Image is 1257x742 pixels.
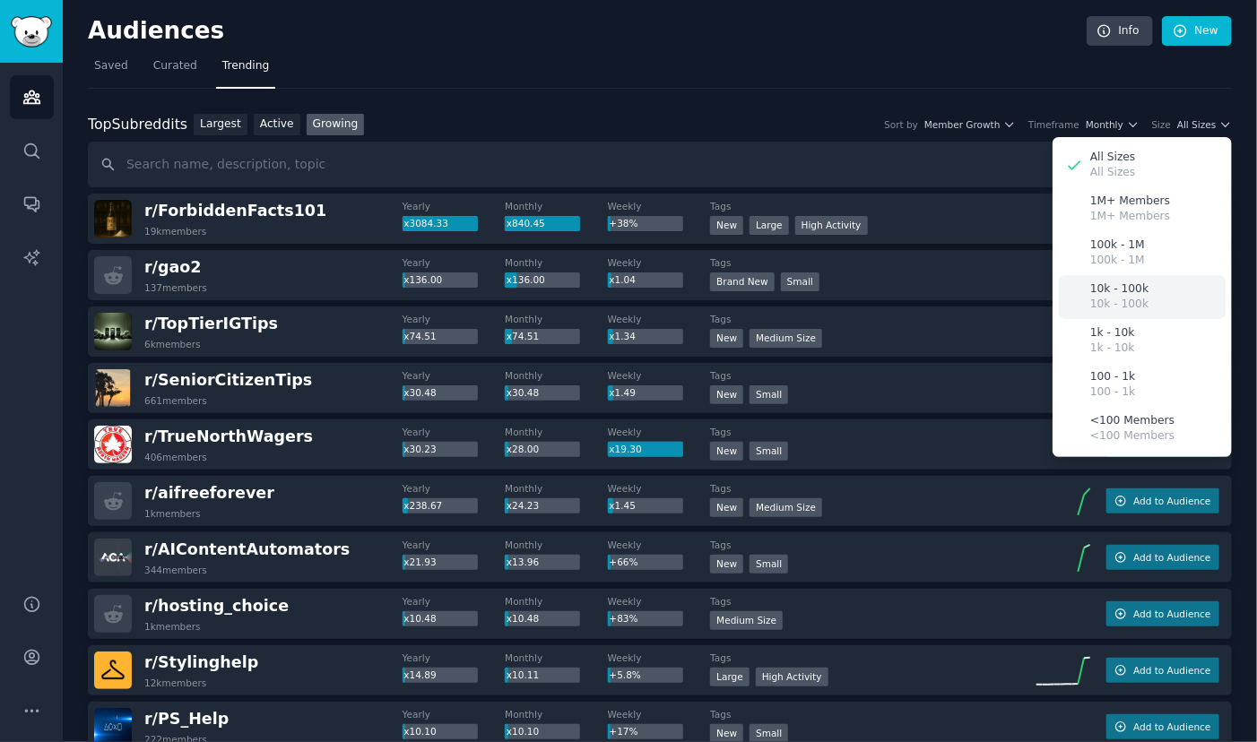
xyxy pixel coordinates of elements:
[403,331,436,341] span: x74.51
[1133,495,1210,507] span: Add to Audience
[507,556,539,567] span: x13.96
[94,369,132,407] img: SeniorCitizenTips
[1106,658,1219,683] button: Add to Audience
[1090,281,1149,298] p: 10k - 100k
[710,329,743,348] div: New
[144,371,312,389] span: r/ SeniorCitizenTips
[610,218,638,229] span: +38%
[710,256,1019,269] dt: Tags
[403,595,506,608] dt: Yearly
[153,58,197,74] span: Curated
[505,369,608,382] dt: Monthly
[610,669,641,680] span: +5.8%
[710,668,750,686] div: Large
[507,726,539,737] span: x10.10
[1090,253,1145,269] p: 100k - 1M
[608,200,711,212] dt: Weekly
[144,653,258,671] span: r/ Stylinghelp
[505,482,608,495] dt: Monthly
[507,331,539,341] span: x74.51
[710,611,783,630] div: Medium Size
[254,114,300,136] a: Active
[507,613,539,624] span: x10.48
[608,595,711,608] dt: Weekly
[795,216,868,235] div: High Activity
[610,556,638,567] span: +66%
[750,498,822,517] div: Medium Size
[1106,545,1219,570] button: Add to Audience
[750,216,789,235] div: Large
[608,651,711,664] dt: Weekly
[610,726,638,737] span: +17%
[608,482,711,495] dt: Weekly
[1133,608,1210,620] span: Add to Audience
[710,595,1019,608] dt: Tags
[1090,209,1170,225] p: 1M+ Members
[924,118,1016,131] button: Member Growth
[1090,325,1135,341] p: 1k - 10k
[11,16,52,47] img: GummySearch logo
[710,555,743,574] div: New
[507,387,539,398] span: x30.48
[884,118,918,131] div: Sort by
[505,708,608,720] dt: Monthly
[507,444,539,454] span: x28.00
[608,539,711,551] dt: Weekly
[1090,369,1135,385] p: 100 - 1k
[94,539,132,576] img: AIContentAutomators
[1090,384,1135,401] p: 100 - 1k
[1177,118,1216,131] span: All Sizes
[710,313,1019,325] dt: Tags
[94,200,132,237] img: ForbiddenFacts101
[403,274,442,285] span: x136.00
[403,200,506,212] dt: Yearly
[403,369,506,382] dt: Yearly
[144,540,350,558] span: r/ AIContentAutomators
[1162,16,1232,47] a: New
[1090,150,1136,166] p: All Sizes
[88,52,134,89] a: Saved
[710,482,1019,495] dt: Tags
[94,58,128,74] span: Saved
[1133,664,1210,677] span: Add to Audience
[144,564,207,576] div: 344 members
[1090,297,1149,313] p: 10k - 100k
[94,313,132,350] img: TopTierIGTips
[144,620,201,633] div: 1k members
[403,387,436,398] span: x30.48
[88,17,1087,46] h2: Audiences
[1090,428,1175,444] p: <100 Members
[924,118,1001,131] span: Member Growth
[403,726,436,737] span: x10.10
[403,539,506,551] dt: Yearly
[1090,194,1170,210] p: 1M+ Members
[507,218,545,229] span: x840.45
[710,426,1019,438] dt: Tags
[403,708,506,720] dt: Yearly
[144,710,229,728] span: r/ PS_Help
[1090,341,1135,357] p: 1k - 10k
[144,597,289,615] span: r/ hosting_choice
[505,595,608,608] dt: Monthly
[403,313,506,325] dt: Yearly
[710,216,743,235] div: New
[144,202,326,220] span: r/ ForbiddenFacts101
[144,507,201,520] div: 1k members
[505,313,608,325] dt: Monthly
[88,142,1232,187] input: Search name, description, topic
[403,444,436,454] span: x30.23
[608,426,711,438] dt: Weekly
[222,58,269,74] span: Trending
[610,331,637,341] span: x1.34
[403,426,506,438] dt: Yearly
[505,539,608,551] dt: Monthly
[505,200,608,212] dt: Monthly
[144,394,207,407] div: 661 members
[608,256,711,269] dt: Weekly
[610,387,637,398] span: x1.49
[144,225,206,237] div: 19k members
[610,274,637,285] span: x1.04
[1133,720,1210,733] span: Add to Audience
[1090,237,1145,254] p: 100k - 1M
[1028,118,1079,131] div: Timeframe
